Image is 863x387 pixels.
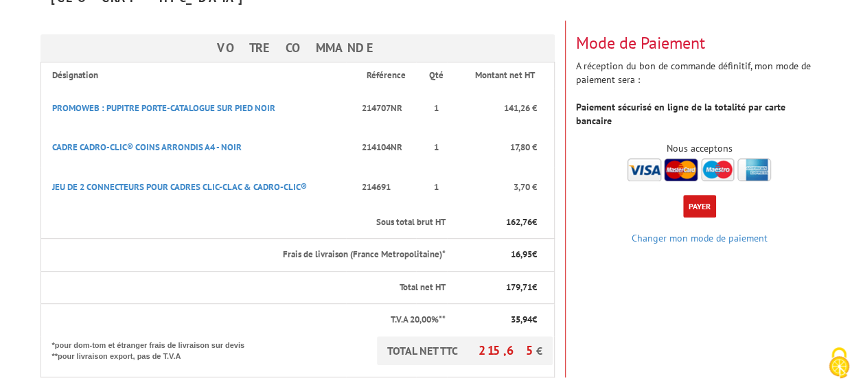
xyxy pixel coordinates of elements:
a: PROMOWEB : PUPITRE PORTE-CATALOGUE SUR PIED NOIR [52,102,275,114]
img: accepted.png [628,159,771,181]
p: 3,70 € [458,181,537,194]
p: T.V.A 20,00%** [52,314,446,327]
h3: Mode de Paiement [576,34,823,52]
strong: Paiement sécurisé en ligne de la totalité par carte bancaire [576,101,785,127]
p: € [458,216,537,229]
a: CADRE CADRO-CLIC® COINS ARRONDIS A4 - NOIR [52,141,242,153]
p: Montant net HT [458,69,553,82]
p: Qté [427,69,446,82]
p: € [458,248,537,261]
span: 179,71 [506,281,532,293]
p: Référence [357,69,415,82]
p: 1 [427,181,446,194]
p: 141,26 € [458,102,537,115]
p: *pour dom-tom et étranger frais de livraison sur devis **pour livraison export, pas de T.V.A [52,336,258,362]
span: 16,95 [511,248,532,260]
p: 1 [427,141,446,154]
div: A réception du bon de commande définitif, mon mode de paiement sera : [566,21,833,184]
button: Payer [683,195,716,218]
p: 214104NR [357,134,415,161]
a: JEU DE 2 CONNECTEURS POUR CADRES CLIC-CLAC & CADRO-CLIC® [52,181,307,193]
p: 17,80 € [458,141,537,154]
p: 1 [427,102,446,115]
th: Total net HT [41,271,447,304]
div: Nous acceptons [576,141,823,155]
h3: Votre Commande [41,34,555,62]
span: 215,65 [479,342,536,358]
p: TOTAL NET TTC € [377,336,553,365]
p: 214707NR [357,95,415,122]
img: Cookies (fenêtre modale) [822,346,856,380]
p: € [458,314,537,327]
p: 214691 [357,174,415,201]
p: € [458,281,537,294]
button: Cookies (fenêtre modale) [815,340,863,387]
p: Désignation [52,69,345,82]
span: 162,76 [506,216,532,228]
th: Frais de livraison (France Metropolitaine)* [41,239,447,272]
span: 35,94 [511,314,532,325]
a: Changer mon mode de paiement [632,232,768,244]
th: Sous total brut HT [41,207,447,239]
